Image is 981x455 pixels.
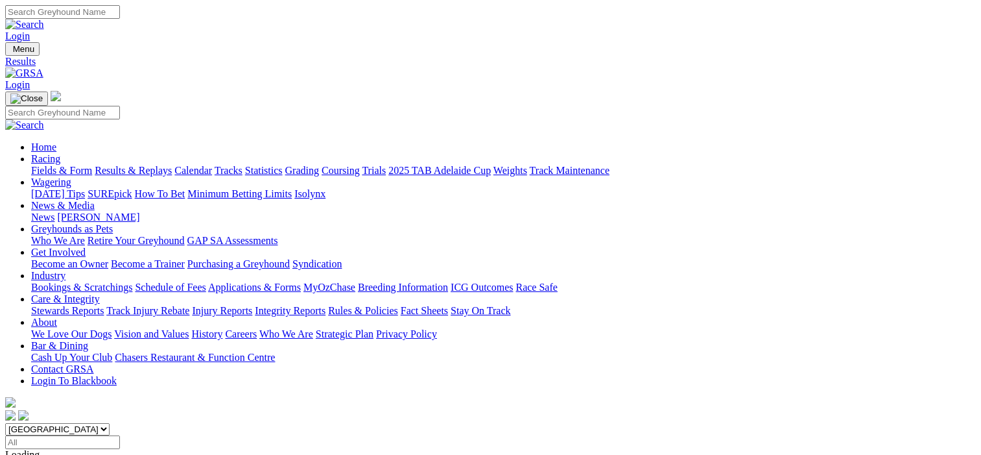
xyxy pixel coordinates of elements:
div: Industry [31,282,976,293]
a: Login [5,31,30,42]
img: GRSA [5,68,43,79]
input: Select date [5,436,120,449]
div: Bar & Dining [31,352,976,363]
input: Search [5,5,120,19]
a: Isolynx [294,188,325,199]
span: Menu [13,44,34,54]
a: We Love Our Dogs [31,328,112,339]
img: Close [10,93,43,104]
a: Trials [362,165,386,176]
a: Stewards Reports [31,305,104,316]
a: Race Safe [515,282,557,293]
a: News & Media [31,200,95,211]
a: Bar & Dining [31,340,88,351]
img: Search [5,19,44,31]
img: twitter.svg [18,410,29,421]
a: Track Injury Rebate [106,305,189,316]
div: Greyhounds as Pets [31,235,976,247]
a: [DATE] Tips [31,188,85,199]
a: Racing [31,153,60,164]
a: Coursing [322,165,360,176]
a: Privacy Policy [376,328,437,339]
a: Who We Are [31,235,85,246]
img: logo-grsa-white.png [5,397,16,408]
a: Strategic Plan [316,328,373,339]
a: Statistics [245,165,283,176]
a: Who We Are [259,328,313,339]
a: Wagering [31,177,71,188]
div: Wagering [31,188,976,200]
a: Careers [225,328,257,339]
a: 2025 TAB Adelaide Cup [388,165,491,176]
a: Bookings & Scratchings [31,282,132,293]
a: Get Involved [31,247,86,258]
div: News & Media [31,212,976,223]
a: Injury Reports [192,305,252,316]
a: News [31,212,54,223]
input: Search [5,106,120,119]
div: Care & Integrity [31,305,976,317]
a: Retire Your Greyhound [88,235,185,246]
a: Become an Owner [31,258,108,269]
a: Applications & Forms [208,282,301,293]
a: Stay On Track [451,305,510,316]
a: Track Maintenance [530,165,609,176]
div: Racing [31,165,976,177]
a: SUREpick [88,188,132,199]
a: Schedule of Fees [135,282,206,293]
img: Search [5,119,44,131]
a: [PERSON_NAME] [57,212,139,223]
a: Grading [285,165,319,176]
a: Contact GRSA [31,363,93,375]
img: facebook.svg [5,410,16,421]
a: GAP SA Assessments [187,235,278,246]
a: Weights [493,165,527,176]
a: History [191,328,222,339]
a: Breeding Information [358,282,448,293]
a: Integrity Reports [255,305,325,316]
a: Rules & Policies [328,305,398,316]
a: Login [5,79,30,90]
a: Results [5,56,976,68]
div: About [31,328,976,340]
a: Fields & Form [31,165,92,176]
button: Toggle navigation [5,92,48,106]
button: Toggle navigation [5,42,40,56]
a: Become a Trainer [111,258,185,269]
a: Industry [31,270,65,281]
a: Home [31,141,56,153]
a: Syndication [292,258,342,269]
a: Tracks [215,165,242,176]
a: Results & Replays [95,165,172,176]
a: About [31,317,57,328]
a: Vision and Values [114,328,189,339]
a: Login To Blackbook [31,375,117,386]
a: Care & Integrity [31,293,100,304]
a: How To Bet [135,188,185,199]
div: Get Involved [31,258,976,270]
a: Purchasing a Greyhound [187,258,290,269]
a: Greyhounds as Pets [31,223,113,234]
a: Minimum Betting Limits [187,188,292,199]
img: logo-grsa-white.png [51,91,61,101]
a: ICG Outcomes [451,282,513,293]
a: Chasers Restaurant & Function Centre [115,352,275,363]
a: Cash Up Your Club [31,352,112,363]
a: Calendar [174,165,212,176]
a: MyOzChase [303,282,355,293]
a: Fact Sheets [401,305,448,316]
